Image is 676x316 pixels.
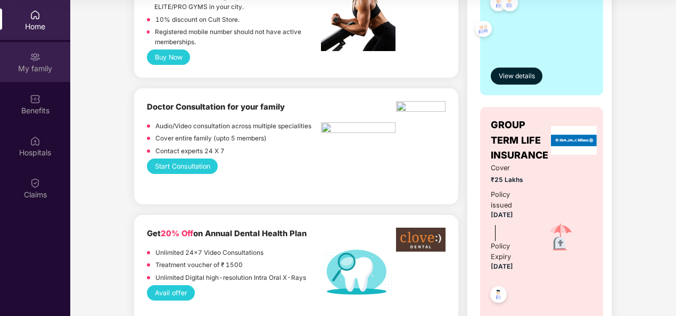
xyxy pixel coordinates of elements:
img: svg+xml;base64,PHN2ZyB4bWxucz0iaHR0cDovL3d3dy53My5vcmcvMjAwMC9zdmciIHdpZHRoPSI0OC45NDMiIGhlaWdodD... [485,283,512,309]
img: svg+xml;base64,PHN2ZyBpZD0iSG9zcGl0YWxzIiB4bWxucz0iaHR0cDovL3d3dy53My5vcmcvMjAwMC9zdmciIHdpZHRoPS... [30,136,40,146]
img: icon [542,219,579,256]
div: Policy Expiry [491,241,529,262]
img: physica%20-%20Edited.png [396,101,446,115]
span: [DATE] [491,263,513,270]
b: Doctor Consultation for your family [147,102,285,112]
img: svg+xml;base64,PHN2ZyBpZD0iQmVuZWZpdHMiIHhtbG5zPSJodHRwOi8vd3d3LnczLm9yZy8yMDAwL3N2ZyIgd2lkdGg9Ij... [30,94,40,104]
img: svg+xml;base64,PHN2ZyBpZD0iSG9tZSIgeG1sbnM9Imh0dHA6Ly93d3cudzMub3JnLzIwMDAvc3ZnIiB3aWR0aD0iMjAiIG... [30,10,40,20]
div: Policy issued [491,189,529,211]
img: clove-dental%20png.png [396,228,446,252]
button: Avail offer [147,285,195,301]
span: 20% Off [161,229,193,238]
p: Contact experts 24 X 7 [155,146,225,156]
p: Audio/Video consultation across multiple specialities [155,121,311,131]
p: Cover entire family (upto 5 members) [155,134,267,144]
img: pngtree-physiotherapy-physiotherapist-rehab-disability-stretching-png-image_6063262.png [321,122,395,136]
button: Start Consultation [147,159,218,174]
img: svg+xml;base64,PHN2ZyB3aWR0aD0iMjAiIGhlaWdodD0iMjAiIHZpZXdCb3g9IjAgMCAyMCAyMCIgZmlsbD0ibm9uZSIgeG... [30,52,40,62]
button: Buy Now [147,49,190,65]
img: Dental%20helath%20plan.png [321,249,395,295]
p: Treatment voucher of ₹ 1500 [155,260,243,270]
b: Get on Annual Dental Health Plan [147,229,307,238]
span: ₹25 Lakhs [491,175,529,185]
img: svg+xml;base64,PHN2ZyBpZD0iQ2xhaW0iIHhtbG5zPSJodHRwOi8vd3d3LnczLm9yZy8yMDAwL3N2ZyIgd2lkdGg9IjIwIi... [30,178,40,188]
p: Registered mobile number should not have active memberships. [155,27,321,47]
p: Unlimited 24x7 Video Consultations [155,248,263,258]
span: View details [499,71,535,81]
span: Cover [491,163,529,173]
p: 10% discount on Cult Store. [155,15,240,25]
img: svg+xml;base64,PHN2ZyB4bWxucz0iaHR0cDovL3d3dy53My5vcmcvMjAwMC9zdmciIHdpZHRoPSI0OC45NDMiIGhlaWdodD... [471,18,497,44]
button: View details [491,68,542,85]
span: [DATE] [491,211,513,219]
img: insurerLogo [551,126,597,155]
span: GROUP TERM LIFE INSURANCE [491,118,548,163]
p: Unlimited Digital high-resolution Intra Oral X-Rays [155,273,306,283]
